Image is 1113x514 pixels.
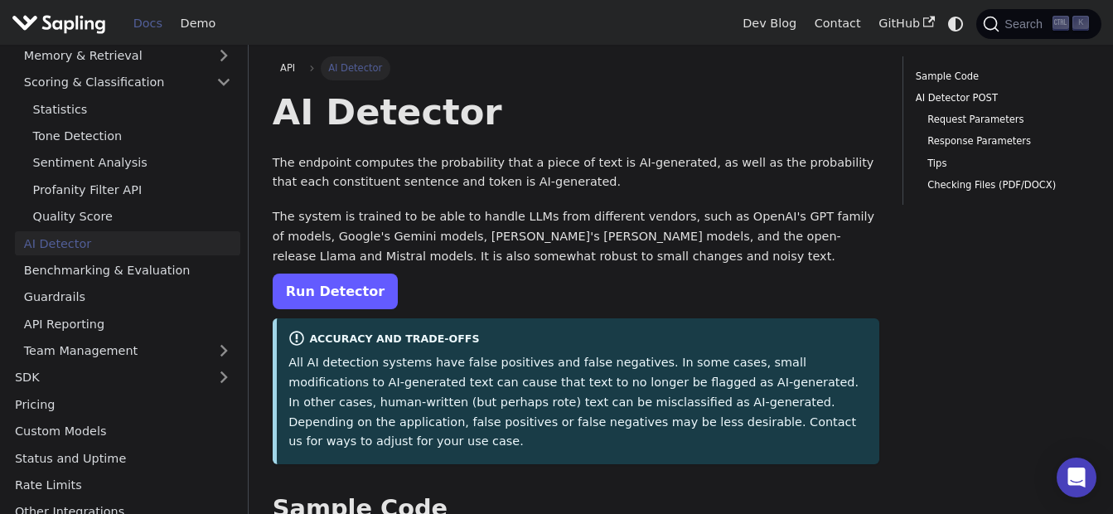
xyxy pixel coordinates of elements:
a: Quality Score [24,205,240,229]
a: Sapling.ai [12,12,112,36]
a: Request Parameters [927,112,1077,128]
a: Custom Models [6,419,240,444]
a: Scoring & Classification [15,70,240,95]
p: The system is trained to be able to handle LLMs from different vendors, such as OpenAI's GPT fami... [273,207,879,266]
div: Accuracy and Trade-offs [288,330,867,350]
a: Dev Blog [733,11,805,36]
p: The endpoint computes the probability that a piece of text is AI-generated, as well as the probab... [273,153,879,193]
a: Profanity Filter API [24,177,240,201]
div: Open Intercom Messenger [1057,458,1096,497]
a: Response Parameters [927,133,1077,149]
a: Tips [927,156,1077,172]
span: Search [999,17,1053,31]
button: Search (Ctrl+K) [976,9,1101,39]
h1: AI Detector [273,90,879,134]
img: Sapling.ai [12,12,106,36]
a: Team Management [15,339,240,363]
button: Expand sidebar category 'SDK' [207,366,240,390]
a: Sentiment Analysis [24,151,240,175]
a: Statistics [24,97,240,121]
a: Checking Files (PDF/DOCX) [927,177,1077,193]
a: Guardrails [15,285,240,309]
a: Contact [806,11,870,36]
a: Memory & Retrieval [15,44,240,68]
nav: Breadcrumbs [273,56,879,80]
a: AI Detector POST [916,90,1083,106]
a: Sample Code [916,69,1083,85]
a: API Reporting [15,312,240,336]
a: Run Detector [273,274,398,309]
span: API [280,62,295,74]
a: Tone Detection [24,124,240,148]
a: Pricing [6,392,240,416]
button: Switch between dark and light mode (currently system mode) [944,12,968,36]
a: GitHub [869,11,943,36]
a: Demo [172,11,225,36]
a: API [273,56,303,80]
a: Benchmarking & Evaluation [15,259,240,283]
a: AI Detector [15,231,240,255]
p: All AI detection systems have false positives and false negatives. In some cases, small modificat... [288,353,867,452]
a: Rate Limits [6,473,240,497]
a: Docs [124,11,172,36]
kbd: K [1072,16,1089,31]
span: AI Detector [321,56,390,80]
a: Status and Uptime [6,446,240,470]
a: SDK [6,366,207,390]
